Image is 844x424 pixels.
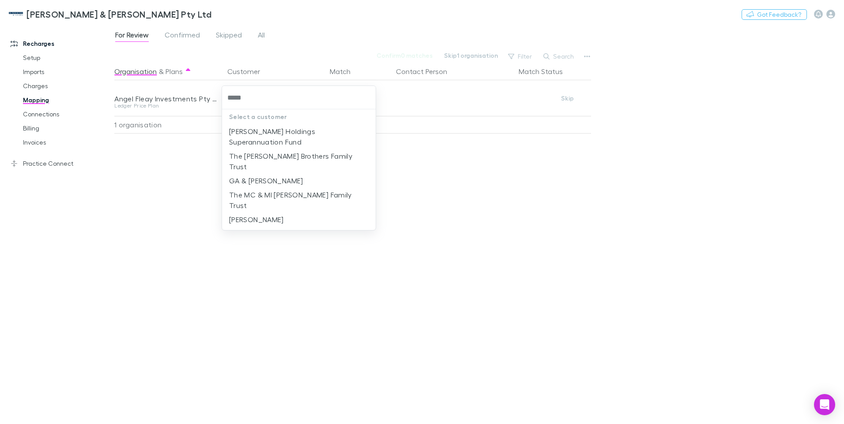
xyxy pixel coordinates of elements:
[222,109,376,124] p: Select a customer
[222,212,376,227] li: [PERSON_NAME]
[814,394,835,415] div: Open Intercom Messenger
[222,124,376,149] li: [PERSON_NAME] Holdings Superannuation Fund
[222,188,376,212] li: The MC & MI [PERSON_NAME] Family Trust
[222,149,376,174] li: The [PERSON_NAME] Brothers Family Trust
[222,174,376,188] li: GA & [PERSON_NAME]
